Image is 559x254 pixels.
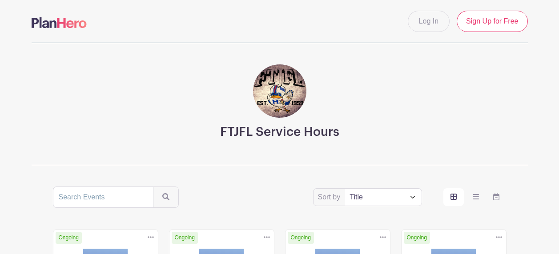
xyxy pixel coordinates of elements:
a: Sign Up for Free [457,11,527,32]
label: Sort by [318,192,343,202]
img: logo-507f7623f17ff9eddc593b1ce0a138ce2505c220e1c5a4e2b4648c50719b7d32.svg [32,17,87,28]
h3: FTJFL Service Hours [220,125,339,140]
div: order and view [443,188,507,206]
input: Search Events [53,187,153,208]
a: Log In [408,11,450,32]
img: FTJFL%203.jpg [253,64,306,118]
